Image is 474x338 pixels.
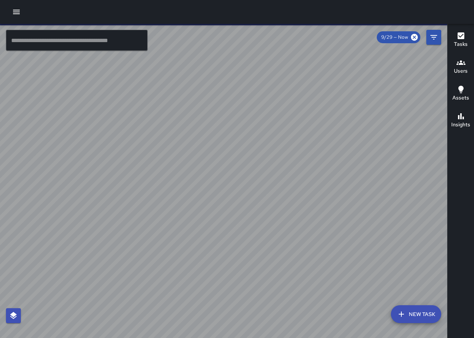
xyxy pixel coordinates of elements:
button: Filters [426,30,441,45]
button: Assets [448,80,474,107]
span: 9/29 — Now [377,34,413,41]
h6: Assets [452,94,469,102]
button: Users [448,54,474,80]
button: New Task [391,305,441,323]
button: Insights [448,107,474,134]
button: Tasks [448,27,474,54]
h6: Tasks [454,40,468,48]
div: 9/29 — Now [377,31,420,43]
h6: Insights [451,121,470,129]
h6: Users [454,67,468,75]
